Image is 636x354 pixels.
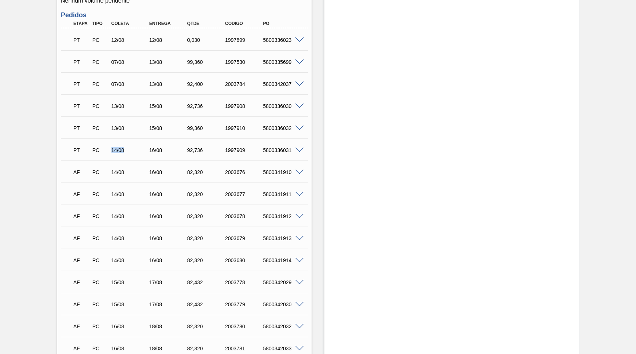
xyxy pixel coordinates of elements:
[147,125,190,131] div: 15/08/2025
[185,235,228,241] div: 82,320
[91,169,110,175] div: Pedido de Compra
[147,324,190,329] div: 18/08/2025
[71,252,91,268] div: Aguardando Faturamento
[223,81,265,87] div: 2003784
[110,324,152,329] div: 16/08/2025
[147,103,190,109] div: 15/08/2025
[147,37,190,43] div: 12/08/2025
[110,257,152,263] div: 14/08/2025
[91,324,110,329] div: Pedido de Compra
[261,147,304,153] div: 5800336031
[185,147,228,153] div: 92,736
[147,169,190,175] div: 16/08/2025
[73,346,89,351] p: AF
[73,235,89,241] p: AF
[110,213,152,219] div: 14/08/2025
[261,301,304,307] div: 5800342030
[185,103,228,109] div: 92,736
[73,59,89,65] p: PT
[147,279,190,285] div: 17/08/2025
[110,235,152,241] div: 14/08/2025
[110,81,152,87] div: 07/08/2025
[223,59,265,65] div: 1997530
[73,103,89,109] p: PT
[91,147,110,153] div: Pedido de Compra
[223,235,265,241] div: 2003679
[73,324,89,329] p: AF
[261,257,304,263] div: 5800341914
[147,235,190,241] div: 16/08/2025
[261,213,304,219] div: 5800341912
[223,125,265,131] div: 1997910
[71,186,91,202] div: Aguardando Faturamento
[73,301,89,307] p: AF
[71,54,91,70] div: Pedido em Trânsito
[223,169,265,175] div: 2003676
[223,213,265,219] div: 2003678
[73,257,89,263] p: AF
[71,164,91,180] div: Aguardando Faturamento
[185,279,228,285] div: 82,432
[185,346,228,351] div: 82,320
[223,147,265,153] div: 1997909
[185,324,228,329] div: 82,320
[73,81,89,87] p: PT
[147,301,190,307] div: 17/08/2025
[185,191,228,197] div: 82,320
[223,346,265,351] div: 2003781
[223,103,265,109] div: 1997908
[71,208,91,224] div: Aguardando Faturamento
[73,125,89,131] p: PT
[223,191,265,197] div: 2003677
[91,59,110,65] div: Pedido de Compra
[147,346,190,351] div: 18/08/2025
[185,213,228,219] div: 82,320
[73,279,89,285] p: AF
[147,147,190,153] div: 16/08/2025
[147,59,190,65] div: 13/08/2025
[91,235,110,241] div: Pedido de Compra
[71,274,91,290] div: Aguardando Faturamento
[147,81,190,87] div: 13/08/2025
[261,324,304,329] div: 5800342032
[73,147,89,153] p: PT
[261,279,304,285] div: 5800342029
[185,81,228,87] div: 92,400
[185,37,228,43] div: 0,030
[223,37,265,43] div: 1997899
[147,213,190,219] div: 16/08/2025
[71,142,91,158] div: Pedido em Trânsito
[261,346,304,351] div: 5800342033
[71,318,91,335] div: Aguardando Faturamento
[147,257,190,263] div: 16/08/2025
[261,59,304,65] div: 5800335699
[223,279,265,285] div: 2003778
[71,98,91,114] div: Pedido em Trânsito
[185,169,228,175] div: 82,320
[261,37,304,43] div: 5800336023
[91,346,110,351] div: Pedido de Compra
[71,296,91,313] div: Aguardando Faturamento
[73,191,89,197] p: AF
[223,21,265,26] div: Código
[110,37,152,43] div: 12/08/2025
[71,21,91,26] div: Etapa
[71,230,91,246] div: Aguardando Faturamento
[261,235,304,241] div: 5800341913
[91,81,110,87] div: Pedido de Compra
[261,169,304,175] div: 5800341910
[73,169,89,175] p: AF
[91,191,110,197] div: Pedido de Compra
[110,169,152,175] div: 14/08/2025
[91,125,110,131] div: Pedido de Compra
[91,103,110,109] div: Pedido de Compra
[73,213,89,219] p: AF
[110,59,152,65] div: 07/08/2025
[261,21,304,26] div: PO
[261,103,304,109] div: 5800336030
[71,76,91,92] div: Pedido em Trânsito
[110,103,152,109] div: 13/08/2025
[110,301,152,307] div: 15/08/2025
[223,257,265,263] div: 2003680
[73,37,89,43] p: PT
